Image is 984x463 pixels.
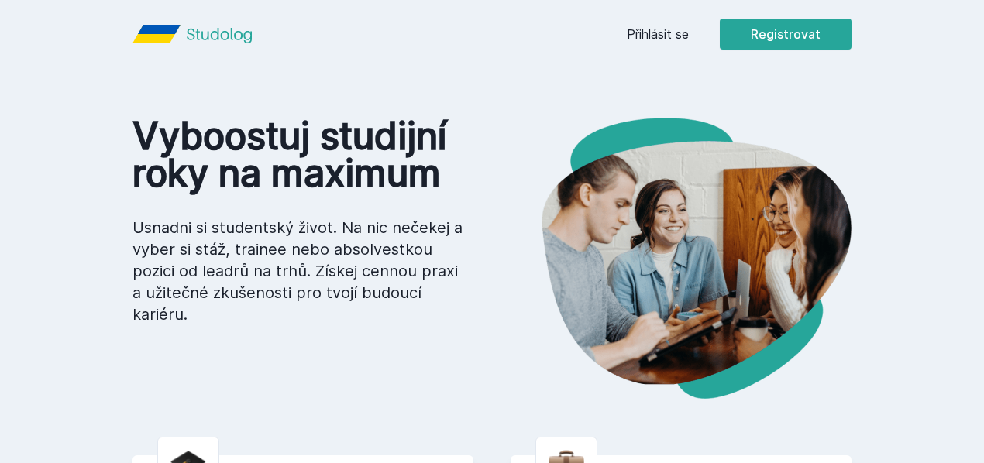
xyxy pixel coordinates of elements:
[720,19,852,50] button: Registrovat
[132,217,467,325] p: Usnadni si studentský život. Na nic nečekej a vyber si stáž, trainee nebo absolvestkou pozici od ...
[132,118,467,192] h1: Vyboostuj studijní roky na maximum
[492,118,852,399] img: hero.png
[627,25,689,43] a: Přihlásit se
